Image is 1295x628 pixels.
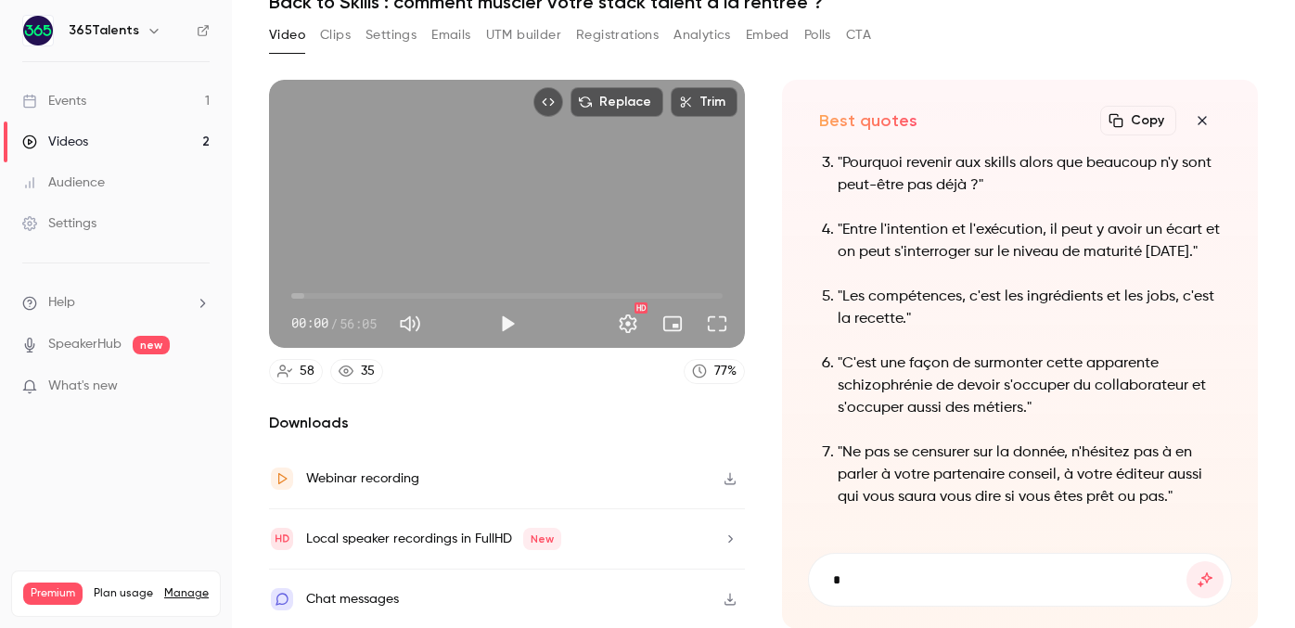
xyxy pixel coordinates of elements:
button: Embed video [533,87,563,117]
button: Settings [365,20,417,50]
button: Video [269,20,305,50]
div: Audience [22,173,105,192]
span: Plan usage [94,586,153,601]
a: 58 [269,359,323,384]
p: "Entre l'intention et l'exécution, il peut y avoir un écart et on peut s'interroger sur le niveau... [838,219,1221,263]
div: Videos [22,133,88,151]
button: Registrations [576,20,659,50]
p: "Les compétences, c'est les ingrédients et les jobs, c'est la recette." [838,286,1221,330]
span: new [133,336,170,354]
button: Clips [320,20,351,50]
button: Play [489,305,526,342]
button: Replace [571,87,663,117]
div: 00:00 [291,314,377,333]
button: Trim [671,87,737,117]
span: Help [48,293,75,313]
a: 77% [684,359,745,384]
li: help-dropdown-opener [22,293,210,313]
div: Webinar recording [306,468,419,490]
span: What's new [48,377,118,396]
button: Embed [746,20,789,50]
button: Polls [804,20,831,50]
a: SpeakerHub [48,335,122,354]
button: Copy [1100,106,1176,135]
button: CTA [846,20,871,50]
div: Settings [22,214,96,233]
iframe: Noticeable Trigger [187,378,210,395]
button: Full screen [699,305,736,342]
button: Mute [391,305,429,342]
button: Emails [431,20,470,50]
div: 77 % [714,362,737,381]
button: Settings [609,305,647,342]
a: Manage [164,586,209,601]
p: "Pourquoi revenir aux skills alors que beaucoup n'y sont peut-être pas déjà ?" [838,152,1221,197]
div: HD [635,302,647,314]
h2: Best quotes [819,109,917,132]
h2: Downloads [269,412,745,434]
button: Analytics [673,20,731,50]
button: UTM builder [486,20,561,50]
h6: 365Talents [69,21,139,40]
a: 35 [330,359,383,384]
p: "Ne pas se censurer sur la donnée, n'hésitez pas à en parler à votre partenaire conseil, à votre ... [838,442,1221,508]
span: Premium [23,583,83,605]
div: 58 [300,362,314,381]
span: 56:05 [340,314,377,333]
img: 365Talents [23,16,53,45]
span: / [330,314,338,333]
button: Turn on miniplayer [654,305,691,342]
span: New [523,528,561,550]
p: "C'est une façon de surmonter cette apparente schizophrénie de devoir s'occuper du collaborateur ... [838,352,1221,419]
div: Chat messages [306,588,399,610]
span: 00:00 [291,314,328,333]
div: Events [22,92,86,110]
div: Local speaker recordings in FullHD [306,528,561,550]
div: 35 [361,362,375,381]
